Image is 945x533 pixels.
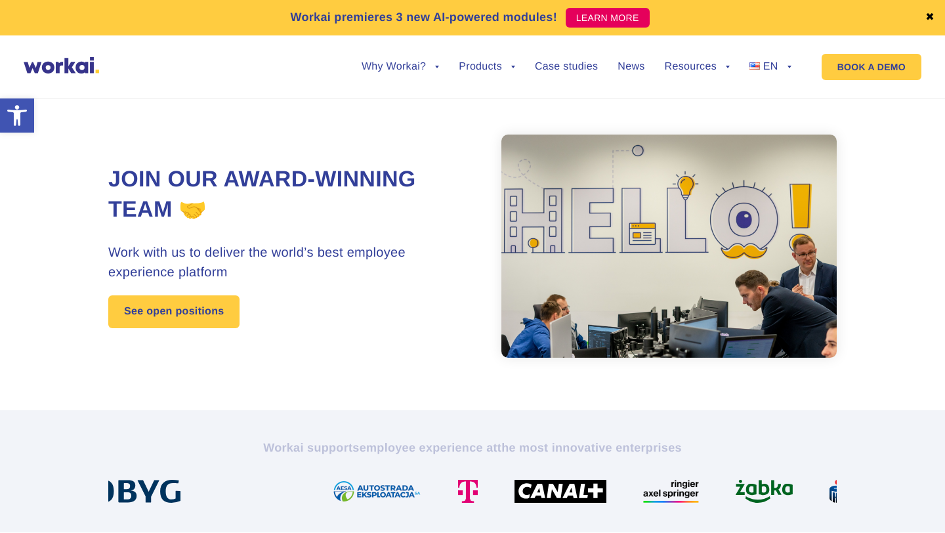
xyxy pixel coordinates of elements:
a: Case studies [535,62,598,72]
a: News [618,62,644,72]
a: Why Workai? [362,62,439,72]
p: Workai premieres 3 new AI-powered modules! [290,9,557,26]
h2: Workai supports the most innovative enterprises [108,440,837,456]
i: employee experience at [360,441,497,454]
h1: Join our award-winning team 🤝 [108,165,472,225]
a: LEARN MORE [566,8,650,28]
h3: Work with us to deliver the world’s best employee experience platform [108,243,472,282]
span: EN [763,61,778,72]
a: Products [459,62,515,72]
a: See open positions [108,295,240,328]
a: ✖ [925,12,934,23]
a: Resources [665,62,730,72]
a: BOOK A DEMO [822,54,921,80]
